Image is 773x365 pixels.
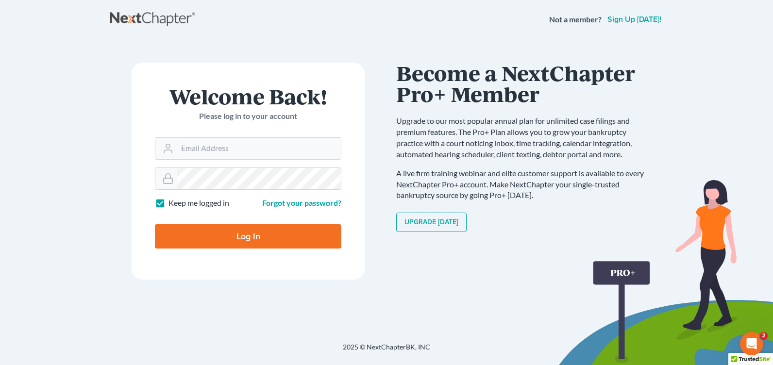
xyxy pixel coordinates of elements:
a: Upgrade [DATE] [396,213,467,232]
span: 2 [760,332,768,340]
h1: Welcome Back! [155,86,341,107]
p: Please log in to your account [155,111,341,122]
a: Sign up [DATE]! [605,16,663,23]
div: 2025 © NextChapterBK, INC [110,342,663,360]
input: Log In [155,224,341,249]
p: A live firm training webinar and elite customer support is available to every NextChapter Pro+ ac... [396,168,654,201]
iframe: Intercom live chat [740,332,763,355]
label: Keep me logged in [168,198,229,209]
p: Upgrade to our most popular annual plan for unlimited case filings and premium features. The Pro+... [396,116,654,160]
a: Forgot your password? [262,198,341,207]
h1: Become a NextChapter Pro+ Member [396,63,654,104]
strong: Not a member? [549,14,602,25]
input: Email Address [177,138,341,159]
